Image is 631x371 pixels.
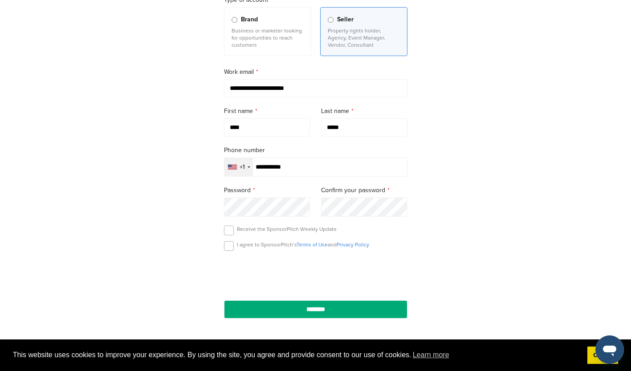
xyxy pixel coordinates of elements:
[237,226,337,233] p: Receive the SponsorPitch Weekly Update
[328,17,334,23] input: Seller Property rights holder, Agency, Event Manager, Vendor, Consultant
[265,261,366,287] iframe: reCAPTCHA
[337,15,354,24] span: Seller
[337,242,369,248] a: Privacy Policy
[241,15,258,24] span: Brand
[297,242,328,248] a: Terms of Use
[411,348,451,362] a: learn more about cookies
[224,185,310,195] label: Password
[13,348,580,362] span: This website uses cookies to improve your experience. By using the site, you agree and provide co...
[240,164,245,170] div: +1
[321,106,407,116] label: Last name
[587,347,618,364] a: dismiss cookie message
[224,106,310,116] label: First name
[595,335,624,364] iframe: Button to launch messaging window
[237,241,369,248] p: I agree to SponsorPitch’s and
[232,27,304,48] p: Business or marketer looking for opportunities to reach customers
[224,67,407,77] label: Work email
[224,145,407,155] label: Phone number
[321,185,407,195] label: Confirm your password
[328,27,400,48] p: Property rights holder, Agency, Event Manager, Vendor, Consultant
[232,17,237,23] input: Brand Business or marketer looking for opportunities to reach customers
[224,158,253,176] div: Selected country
